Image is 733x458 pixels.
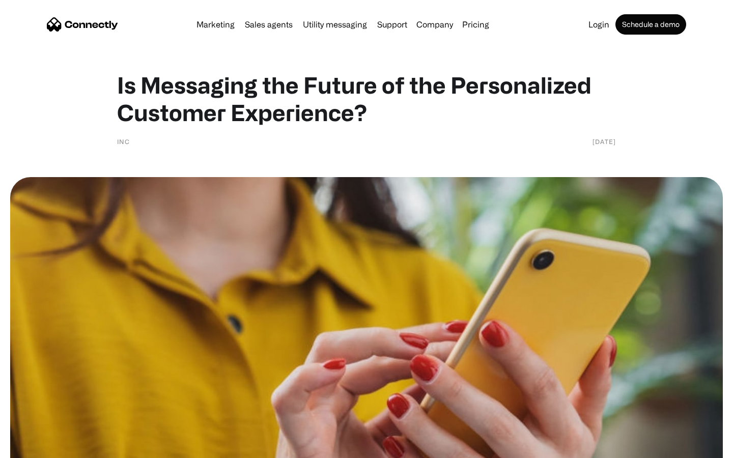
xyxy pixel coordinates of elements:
[10,440,61,454] aside: Language selected: English
[413,17,456,32] div: Company
[615,14,686,35] a: Schedule a demo
[117,136,130,147] div: Inc
[584,20,613,28] a: Login
[373,20,411,28] a: Support
[192,20,239,28] a: Marketing
[416,17,453,32] div: Company
[117,71,616,126] h1: Is Messaging the Future of the Personalized Customer Experience?
[47,17,118,32] a: home
[458,20,493,28] a: Pricing
[241,20,297,28] a: Sales agents
[299,20,371,28] a: Utility messaging
[20,440,61,454] ul: Language list
[593,136,616,147] div: [DATE]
